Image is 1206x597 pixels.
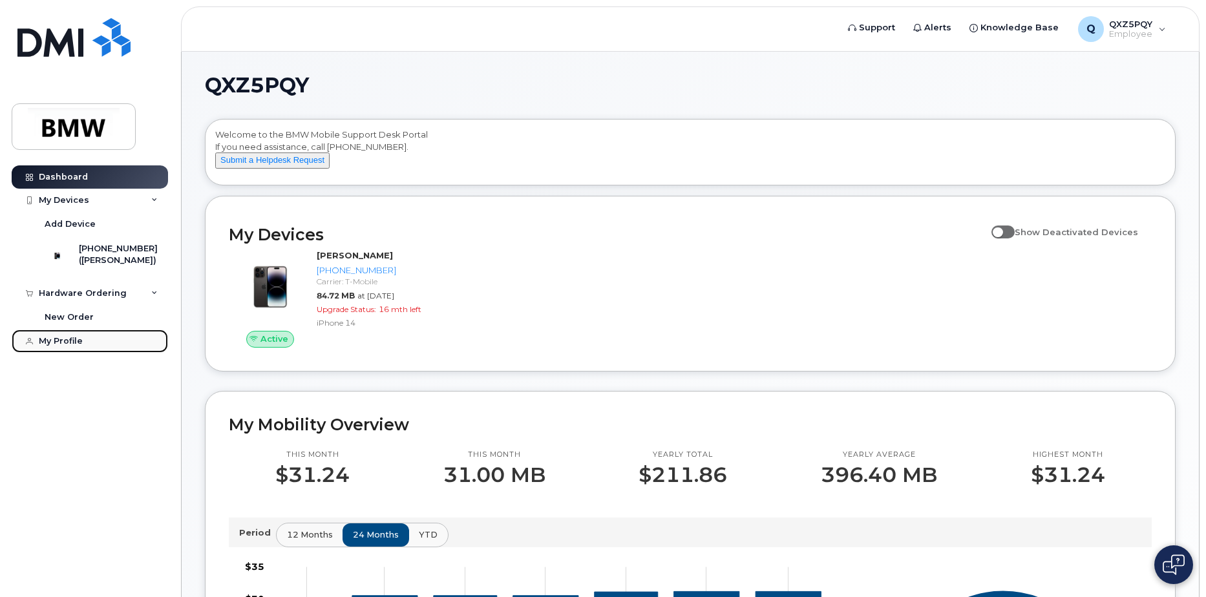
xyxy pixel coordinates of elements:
span: QXZ5PQY [205,76,309,95]
div: Welcome to the BMW Mobile Support Desk Portal If you need assistance, call [PHONE_NUMBER]. [215,129,1165,180]
p: Yearly average [821,450,937,460]
tspan: $35 [245,561,264,572]
h2: My Mobility Overview [229,415,1152,434]
img: Open chat [1163,554,1185,575]
strong: [PERSON_NAME] [317,250,393,260]
h2: My Devices [229,225,985,244]
p: $31.24 [275,463,350,487]
span: Upgrade Status: [317,304,376,314]
input: Show Deactivated Devices [991,220,1002,230]
span: 12 months [287,529,333,541]
a: Active[PERSON_NAME][PHONE_NUMBER]Carrier: T-Mobile84.72 MBat [DATE]Upgrade Status:16 mth leftiPho... [229,249,448,348]
div: iPhone 14 [317,317,443,328]
a: Submit a Helpdesk Request [215,154,330,165]
p: Highest month [1031,450,1105,460]
div: Carrier: T-Mobile [317,276,443,287]
p: This month [275,450,350,460]
p: 396.40 MB [821,463,937,487]
p: 31.00 MB [443,463,545,487]
p: Yearly total [639,450,727,460]
p: $31.24 [1031,463,1105,487]
p: $211.86 [639,463,727,487]
span: 16 mth left [379,304,421,314]
p: This month [443,450,545,460]
span: Active [260,333,288,345]
span: YTD [419,529,438,541]
button: Submit a Helpdesk Request [215,152,330,169]
span: at [DATE] [357,291,394,300]
div: [PHONE_NUMBER] [317,264,443,277]
p: Period [239,527,276,539]
img: image20231002-3703462-njx0qo.jpeg [239,256,301,318]
span: Show Deactivated Devices [1015,227,1138,237]
span: 84.72 MB [317,291,355,300]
